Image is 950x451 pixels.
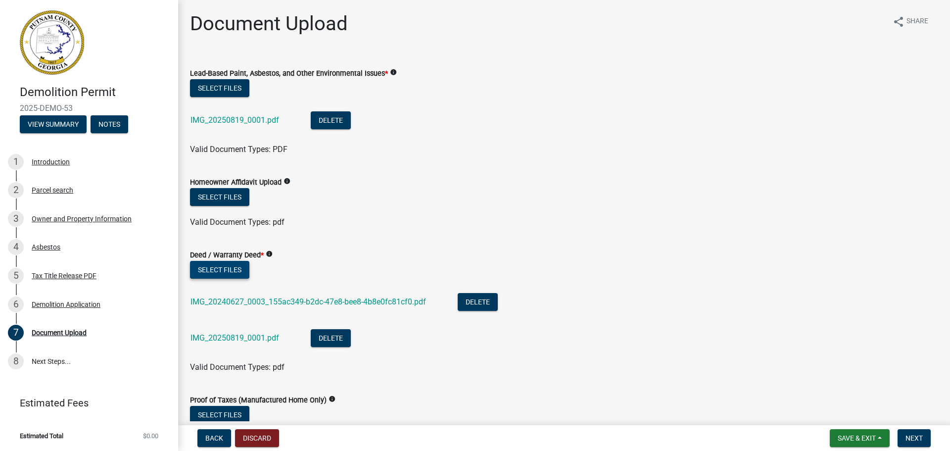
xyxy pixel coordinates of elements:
[390,69,397,76] i: info
[8,268,24,284] div: 5
[32,301,100,308] div: Demolition Application
[329,396,335,402] i: info
[205,434,223,442] span: Back
[830,429,890,447] button: Save & Exit
[32,187,73,194] div: Parcel search
[190,188,249,206] button: Select files
[20,10,84,75] img: Putnam County, Georgia
[32,244,60,251] div: Asbestos
[893,16,904,28] i: share
[8,353,24,369] div: 8
[32,215,132,222] div: Owner and Property Information
[458,298,498,307] wm-modal-confirm: Delete Document
[8,211,24,227] div: 3
[8,154,24,170] div: 1
[190,333,279,343] a: IMG_20250819_0001.pdf
[8,393,162,413] a: Estimated Fees
[91,115,128,133] button: Notes
[20,103,158,113] span: 2025-DEMO-53
[91,121,128,129] wm-modal-confirm: Notes
[885,12,936,31] button: shareShare
[20,85,170,100] h4: Demolition Permit
[32,329,87,336] div: Document Upload
[311,334,351,344] wm-modal-confirm: Delete Document
[20,121,87,129] wm-modal-confirm: Summary
[190,261,249,279] button: Select files
[905,434,923,442] span: Next
[838,434,876,442] span: Save & Exit
[190,397,327,404] label: Proof of Taxes (Manufactured Home Only)
[8,297,24,312] div: 6
[190,79,249,97] button: Select files
[190,297,426,306] a: IMG_20240627_0003_155ac349-b2dc-47e8-bee8-4b8e0fc81cf0.pdf
[190,145,287,154] span: Valid Document Types: PDF
[32,272,96,279] div: Tax Title Release PDF
[190,252,264,259] label: Deed / Warranty Deed
[197,429,231,447] button: Back
[311,111,351,129] button: Delete
[898,429,931,447] button: Next
[235,429,279,447] button: Discard
[311,329,351,347] button: Delete
[143,433,158,439] span: $0.00
[190,179,282,186] label: Homeowner Affidavit Upload
[190,362,285,372] span: Valid Document Types: pdf
[190,406,249,424] button: Select files
[20,433,63,439] span: Estimated Total
[32,158,70,165] div: Introduction
[190,12,348,36] h1: Document Upload
[8,239,24,255] div: 4
[311,116,351,126] wm-modal-confirm: Delete Document
[8,182,24,198] div: 2
[190,70,388,77] label: Lead-Based Paint, Asbestos, and Other Environmental Issues
[190,115,279,125] a: IMG_20250819_0001.pdf
[458,293,498,311] button: Delete
[190,217,285,227] span: Valid Document Types: pdf
[906,16,928,28] span: Share
[284,178,290,185] i: info
[8,325,24,341] div: 7
[20,115,87,133] button: View Summary
[266,251,273,257] i: info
